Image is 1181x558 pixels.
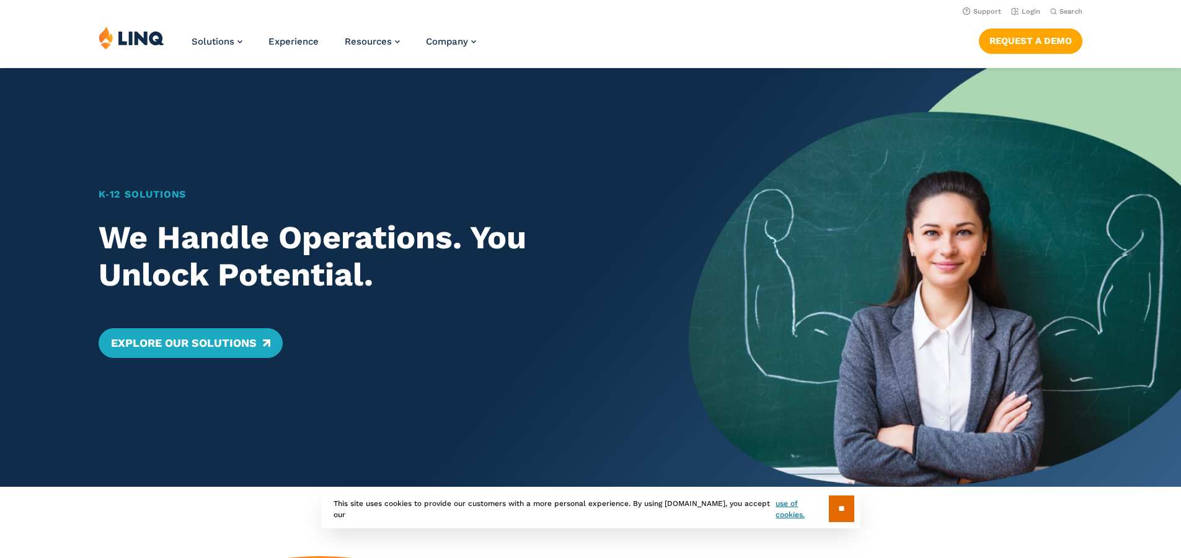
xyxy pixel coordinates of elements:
[321,489,860,528] div: This site uses cookies to provide our customers with a more personal experience. By using [DOMAIN...
[979,28,1082,53] a: Request a Demo
[1011,7,1040,15] a: Login
[979,26,1082,53] nav: Button Navigation
[1050,7,1082,16] button: Open Search Bar
[426,36,476,47] a: Company
[192,36,242,47] a: Solutions
[963,7,1001,15] a: Support
[99,187,641,202] h1: K‑12 Solutions
[192,26,476,67] nav: Primary Navigation
[776,498,828,520] a: use of cookies.
[426,36,468,47] span: Company
[99,219,641,294] h2: We Handle Operations. You Unlock Potential.
[1059,7,1082,15] span: Search
[689,68,1181,487] img: Home Banner
[345,36,392,47] span: Resources
[345,36,400,47] a: Resources
[268,36,319,47] a: Experience
[99,26,164,50] img: LINQ | K‑12 Software
[99,328,283,358] a: Explore Our Solutions
[192,36,234,47] span: Solutions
